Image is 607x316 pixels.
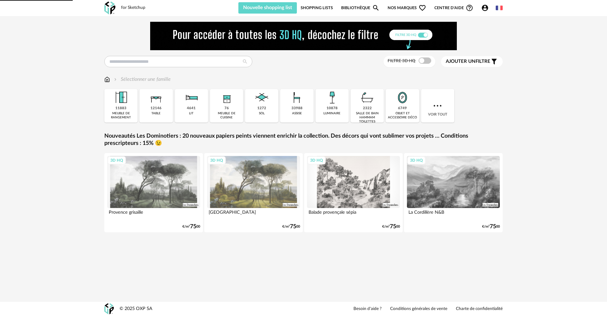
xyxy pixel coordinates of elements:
[113,89,130,106] img: Meuble%20de%20rangement.png
[189,111,193,116] div: lit
[190,224,196,229] span: 75
[106,111,136,120] div: meuble de rangement
[404,153,503,232] a: 3D HQ La Cordillère N&B €/m²7500
[253,89,270,106] img: Sol.png
[353,306,382,312] a: Besoin d'aide ?
[390,306,447,312] a: Conditions générales de vente
[388,2,426,14] span: Nos marques
[292,111,302,116] div: assise
[456,306,503,312] a: Charte de confidentialité
[104,76,110,83] img: svg+xml;base64,PHN2ZyB3aWR0aD0iMTYiIGhlaWdodD0iMTciIHZpZXdCb3g9IjAgMCAxNiAxNyIgZmlsbD0ibm9uZSIgeG...
[290,224,296,229] span: 75
[259,111,265,116] div: sol
[307,156,326,164] div: 3D HQ
[113,76,118,83] img: svg+xml;base64,PHN2ZyB3aWR0aD0iMTYiIGhlaWdodD0iMTYiIHZpZXdCb3g9IjAgMCAxNiAxNiIgZmlsbD0ibm9uZSIgeG...
[327,106,338,111] div: 10878
[323,111,340,116] div: luminaire
[359,89,376,106] img: Salle%20de%20bain.png
[120,306,152,312] div: © 2025 OXP SA
[104,153,203,232] a: 3D HQ Provence grisaille €/m²7500
[353,111,382,124] div: salle de bain hammam toilettes
[104,2,115,15] img: OXP
[398,106,407,111] div: 6749
[482,224,500,229] div: €/m² 00
[496,4,503,11] img: fr
[382,224,400,229] div: €/m² 00
[446,59,475,64] span: Ajouter un
[407,156,426,164] div: 3D HQ
[104,303,114,314] img: OXP
[466,4,473,12] span: Help Circle Outline icon
[434,4,473,12] span: Centre d'aideHelp Circle Outline icon
[419,4,426,12] span: Heart Outline icon
[218,89,235,106] img: Rangement.png
[421,89,454,122] div: Voir tout
[390,224,396,229] span: 75
[282,224,300,229] div: €/m² 00
[187,106,196,111] div: 4641
[291,106,303,111] div: 33988
[307,208,400,221] div: Balade provençale sépia
[363,106,372,111] div: 2322
[148,89,165,106] img: Table.png
[224,106,229,111] div: 76
[407,208,500,221] div: La Cordillère N&B
[432,100,443,111] img: more.7b13dc1.svg
[372,4,380,12] span: Magnify icon
[388,59,415,63] span: Filtre 3D HQ
[115,106,126,111] div: 11883
[207,208,300,221] div: [GEOGRAPHIC_DATA]
[388,111,417,120] div: objet et accessoire déco
[150,106,162,111] div: 12146
[323,89,340,106] img: Luminaire.png
[113,76,171,83] div: Sélectionner une famille
[238,2,297,14] button: Nouvelle shopping list
[204,153,303,232] a: 3D HQ [GEOGRAPHIC_DATA] €/m²7500
[441,56,503,67] button: Ajouter unfiltre Filter icon
[446,58,490,65] span: filtre
[481,4,492,12] span: Account Circle icon
[288,89,305,106] img: Assise.png
[304,153,403,232] a: 3D HQ Balade provençale sépia €/m²7500
[150,22,457,50] img: FILTRE%20HQ%20NEW_V1%20(4).gif
[107,208,200,221] div: Provence grisaille
[183,89,200,106] img: Literie.png
[257,106,266,111] div: 1272
[107,156,126,164] div: 3D HQ
[490,58,498,65] span: Filter icon
[104,133,503,147] a: Nouveautés Les Dominotiers : 20 nouveaux papiers peints viennent enrichir la collection. Des déco...
[121,5,145,11] div: for Sketchup
[394,89,411,106] img: Miroir.png
[481,4,489,12] span: Account Circle icon
[182,224,200,229] div: €/m² 00
[490,224,496,229] span: 75
[243,5,292,10] span: Nouvelle shopping list
[301,2,333,14] a: Shopping Lists
[341,2,380,14] a: BibliothèqueMagnify icon
[212,111,241,120] div: meuble de cuisine
[207,156,226,164] div: 3D HQ
[151,111,161,116] div: table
